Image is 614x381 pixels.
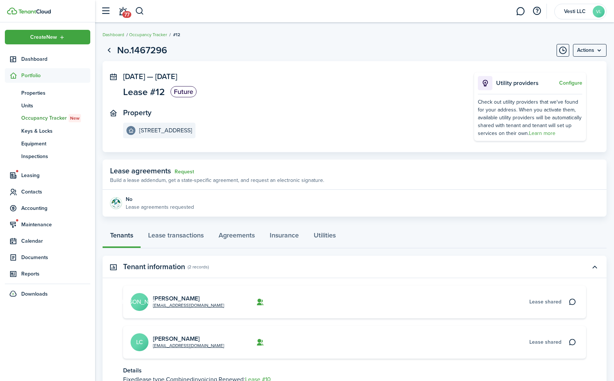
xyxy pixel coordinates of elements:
[5,137,90,150] a: Equipment
[173,31,180,38] span: #12
[7,7,17,15] img: TenantCloud
[559,80,582,86] button: Configure
[5,267,90,281] a: Reports
[147,71,153,82] span: —
[530,5,543,18] button: Open resource center
[588,261,601,273] button: Toggle accordion
[103,31,124,38] a: Dashboard
[5,125,90,137] a: Keys & Locks
[5,150,90,163] a: Inspections
[21,188,90,196] span: Contacts
[122,11,131,18] span: 77
[131,333,148,351] avatar-text: LC
[175,169,194,175] a: Request
[110,176,324,184] p: Build a lease addendum, get a state-specific agreement, and request an electronic signature.
[153,302,224,309] a: [EMAIL_ADDRESS][DOMAIN_NAME]
[478,98,582,137] div: Check out utility providers that we've found for your address. When you activate them, available ...
[573,44,607,57] button: Open menu
[21,290,48,298] span: Downloads
[153,342,224,349] a: [EMAIL_ADDRESS][DOMAIN_NAME]
[126,203,194,211] p: Lease agreements requested
[21,72,90,79] span: Portfolio
[21,127,90,135] span: Keys & Locks
[116,2,130,21] a: Notifications
[188,264,209,270] panel-main-subtitle: (2 records)
[126,195,194,203] div: No
[5,99,90,112] a: Units
[21,221,90,229] span: Maintenance
[21,55,90,63] span: Dashboard
[496,79,557,88] p: Utility providers
[117,43,167,57] h1: No.1467296
[141,226,211,248] a: Lease transactions
[529,298,561,306] span: Lease shared
[131,293,148,311] avatar-text: [PERSON_NAME]
[560,9,590,14] span: Vesti LLC
[529,338,561,346] span: Lease shared
[262,226,306,248] a: Insurance
[5,86,90,99] a: Properties
[30,35,57,40] span: Create New
[110,165,171,176] span: Lease agreements
[123,71,145,82] span: [DATE]
[557,44,569,57] button: Timeline
[5,52,90,66] a: Dashboard
[21,270,90,278] span: Reports
[153,294,200,303] a: [PERSON_NAME]
[123,108,151,117] panel-main-title: Property
[123,366,586,375] p: Details
[103,44,115,57] a: Go back
[573,44,607,57] menu-btn: Actions
[21,237,90,245] span: Calendar
[155,71,177,82] span: [DATE]
[21,171,90,179] span: Leasing
[21,254,90,261] span: Documents
[139,127,192,134] e-details-info-title: [STREET_ADDRESS]
[110,197,122,209] img: Agreement e-sign
[21,89,90,97] span: Properties
[5,112,90,125] a: Occupancy TrackerNew
[5,30,90,44] button: Open menu
[98,4,113,18] button: Open sidebar
[129,31,167,38] a: Occupancy Tracker
[123,87,165,97] span: Lease #12
[153,334,200,343] a: [PERSON_NAME]
[306,226,343,248] a: Utilities
[593,6,605,18] avatar-text: VL
[211,226,262,248] a: Agreements
[70,115,79,122] span: New
[21,102,90,110] span: Units
[21,152,90,160] span: Inspections
[529,129,555,137] a: Learn more
[513,2,527,21] a: Messaging
[21,204,90,212] span: Accounting
[123,262,185,271] panel-main-title: Tenant information
[21,114,90,122] span: Occupancy Tracker
[21,140,90,148] span: Equipment
[135,5,144,18] button: Search
[170,86,197,97] status: Future
[18,9,51,14] img: TenantCloud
